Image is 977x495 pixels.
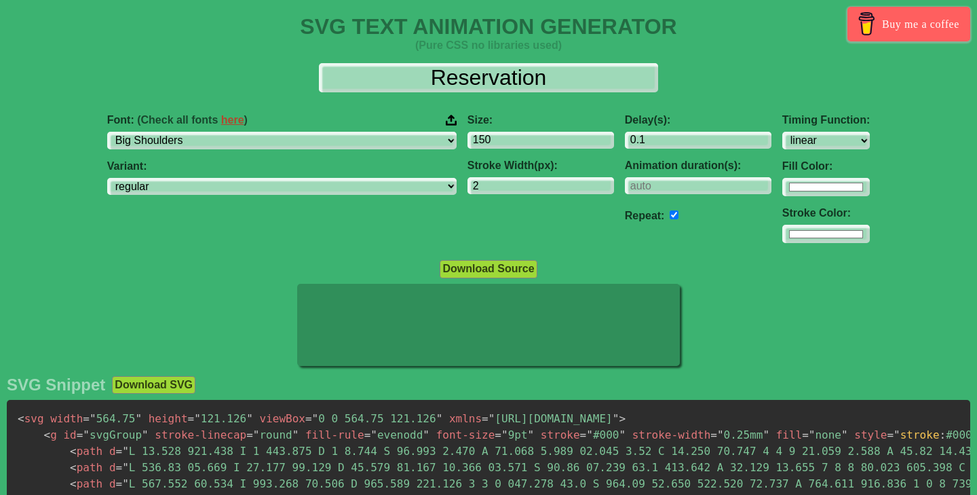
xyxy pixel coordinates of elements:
[625,132,771,149] input: 0.1s
[940,428,946,441] span: :
[495,428,501,441] span: =
[90,412,96,425] span: "
[632,428,711,441] span: stroke-width
[305,428,364,441] span: fill-rule
[882,12,959,36] span: Buy me a coffee
[305,412,442,425] span: 0 0 564.75 121.126
[70,461,77,474] span: <
[586,428,593,441] span: "
[625,114,771,126] label: Delay(s):
[109,461,116,474] span: d
[188,412,195,425] span: =
[841,428,848,441] span: "
[292,428,299,441] span: "
[625,160,771,172] label: Animation duration(s):
[77,428,83,441] span: =
[116,477,123,490] span: =
[619,428,626,441] span: "
[467,160,614,172] label: Stroke Width(px):
[528,428,535,441] span: "
[77,428,149,441] span: svgGroup
[710,428,717,441] span: =
[107,114,248,126] span: Font:
[70,477,77,490] span: <
[149,412,188,425] span: height
[782,160,870,172] label: Fill Color:
[854,428,887,441] span: style
[50,412,83,425] span: width
[625,177,771,194] input: auto
[370,428,377,441] span: "
[495,428,534,441] span: 9pt
[319,63,658,92] input: Input Text Here
[802,428,809,441] span: =
[580,428,626,441] span: #000
[107,160,457,172] label: Variant:
[436,428,495,441] span: font-size
[221,114,244,126] a: here
[142,428,149,441] span: "
[482,412,488,425] span: =
[137,114,248,126] span: (Check all fonts )
[246,428,299,441] span: round
[467,132,614,149] input: 100
[482,412,619,425] span: [URL][DOMAIN_NAME]
[580,428,587,441] span: =
[246,428,253,441] span: =
[449,412,482,425] span: xmlns
[116,445,123,458] span: =
[670,210,678,219] input: auto
[809,428,816,441] span: "
[776,428,803,441] span: fill
[83,412,142,425] span: 564.75
[44,428,57,441] span: g
[364,428,429,441] span: evenodd
[188,412,253,425] span: 121.126
[70,445,102,458] span: path
[613,412,619,425] span: "
[619,412,626,425] span: >
[122,461,129,474] span: "
[70,445,77,458] span: <
[260,412,305,425] span: viewBox
[782,207,870,219] label: Stroke Color:
[135,412,142,425] span: "
[18,412,44,425] span: svg
[501,428,508,441] span: "
[83,428,90,441] span: "
[440,260,537,278] button: Download Source
[83,412,90,425] span: =
[436,412,443,425] span: "
[194,412,201,425] span: "
[70,461,102,474] span: path
[847,7,970,41] a: Buy me a coffee
[44,428,51,441] span: <
[900,428,940,441] span: stroke
[116,461,123,474] span: =
[855,12,879,35] img: Buy me a coffee
[18,412,24,425] span: <
[312,412,319,425] span: "
[7,375,105,395] h2: SVG Snippet
[109,445,116,458] span: d
[122,445,129,458] span: "
[253,428,260,441] span: "
[467,114,614,126] label: Size:
[155,428,246,441] span: stroke-linecap
[109,477,116,490] span: d
[70,477,102,490] span: path
[122,477,129,490] span: "
[802,428,847,441] span: none
[364,428,371,441] span: =
[112,376,195,394] button: Download SVG
[541,428,580,441] span: stroke
[717,428,724,441] span: "
[625,210,665,221] label: Repeat:
[782,114,870,126] label: Timing Function:
[446,114,457,126] img: Upload your font
[488,412,495,425] span: "
[246,412,253,425] span: "
[887,428,900,441] span: ="
[710,428,769,441] span: 0.25mm
[467,177,614,194] input: 2px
